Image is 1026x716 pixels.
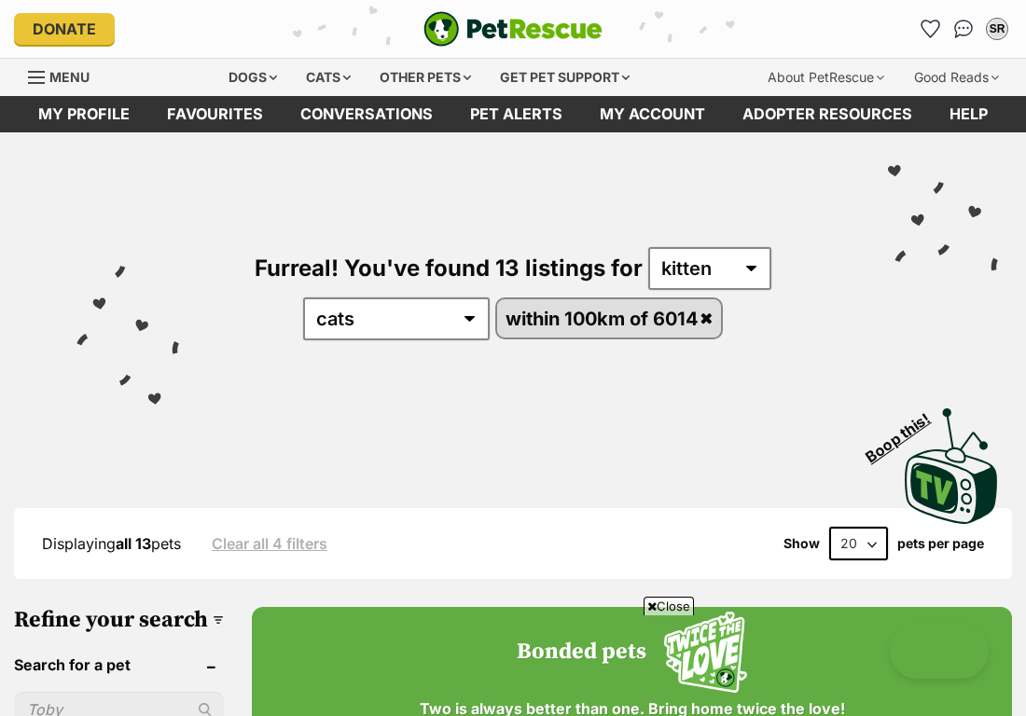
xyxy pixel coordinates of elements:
a: Donate [14,13,115,45]
a: Conversations [949,14,978,44]
img: chat-41dd97257d64d25036548639549fe6c8038ab92f7586957e7f3b1b290dea8141.svg [954,20,974,38]
a: Clear all 4 filters [212,535,327,552]
a: Help [931,96,1006,132]
a: Adopter resources [724,96,931,132]
div: Get pet support [487,59,643,96]
span: Close [644,597,694,615]
img: logo-e224e6f780fb5917bec1dbf3a21bbac754714ae5b6737aabdf751b685950b380.svg [423,11,603,47]
iframe: Advertisement [61,623,965,707]
span: Boop this! [863,398,949,465]
a: Pet alerts [451,96,581,132]
a: PetRescue [423,11,603,47]
a: within 100km of 6014 [497,299,722,337]
a: Menu [28,59,103,92]
div: Other pets [367,59,484,96]
button: My account [982,14,1012,44]
strong: all 13 [116,534,151,553]
span: Menu [49,69,90,85]
div: Dogs [215,59,290,96]
label: pets per page [897,536,984,551]
img: PetRescue TV logo [905,408,998,524]
header: Search for a pet [14,656,224,673]
a: Favourites [915,14,945,44]
span: Displaying pets [42,534,181,553]
ul: Account quick links [915,14,1012,44]
a: conversations [282,96,451,132]
div: About PetRescue [755,59,897,96]
a: My profile [20,96,148,132]
a: Boop this! [905,392,998,528]
img: Squiggle [664,612,747,693]
div: SR [988,20,1006,38]
span: Furreal! You've found 13 listings for [255,255,643,282]
span: Show [783,536,820,551]
iframe: Help Scout Beacon - Open [890,623,989,679]
h3: Refine your search [14,607,224,633]
div: Good Reads [901,59,1012,96]
div: Cats [293,59,364,96]
a: Favourites [148,96,282,132]
a: My account [581,96,724,132]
